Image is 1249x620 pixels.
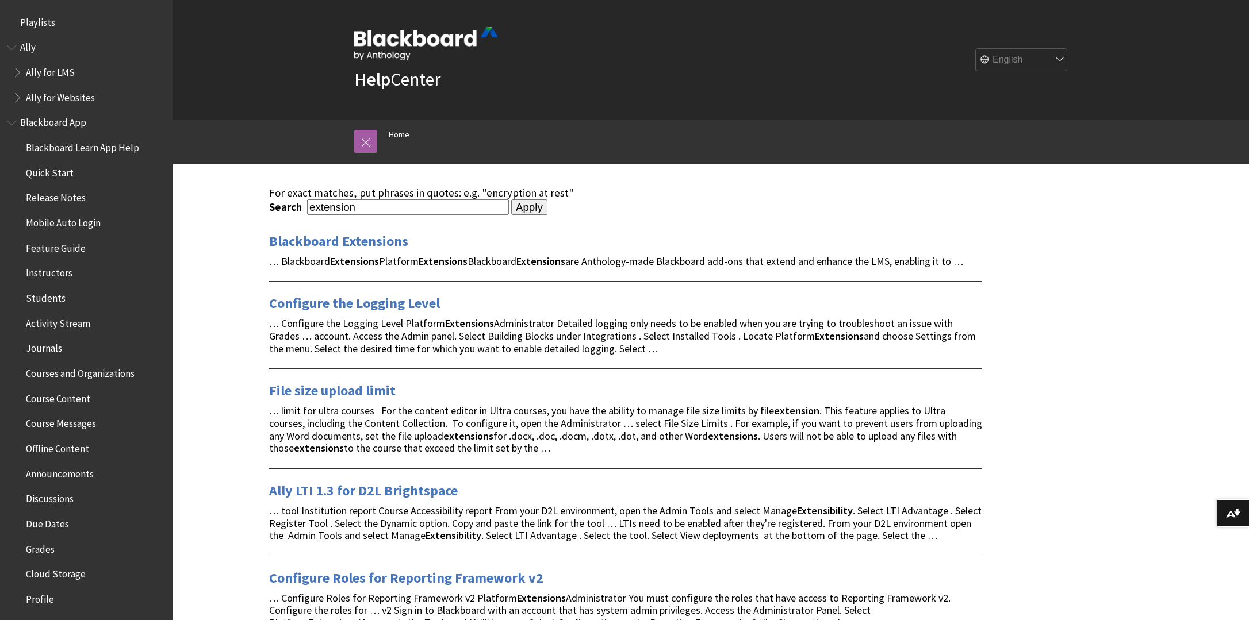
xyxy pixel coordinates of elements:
span: Profile [26,590,54,605]
strong: Extensions [815,329,864,342]
span: Grades [26,540,55,555]
a: Configure Roles for Reporting Framework v2 [269,569,543,587]
span: … limit for ultra courses For the content editor in Ultra courses, you have the ability to manage... [269,404,982,455]
strong: Extensibility [426,529,481,542]
strong: extensions [443,429,493,442]
select: Site Language Selector [976,49,1068,72]
span: Announcements [26,464,94,480]
input: Apply [511,199,547,215]
strong: Help [354,68,390,91]
strong: Extensions [330,255,379,268]
a: Home [389,128,409,142]
span: … Configure the Logging Level Platform Administrator Detailed logging only needs to be enabled wh... [269,317,976,355]
span: Blackboard Learn App Help [26,138,139,153]
nav: Book outline for Playlists [7,13,166,32]
span: Courses and Organizations [26,364,135,379]
span: Course Content [26,389,90,405]
a: Blackboard Extensions [269,232,408,251]
span: Course Messages [26,414,96,430]
a: File size upload limit [269,382,396,400]
span: Discussions [26,489,74,505]
span: Offline Content [26,439,89,455]
img: Blackboard by Anthology [354,27,498,60]
strong: Extensions [445,317,494,330]
div: For exact matches, put phrases in quotes: e.g. "encryption at rest" [269,187,982,199]
span: Ally [20,38,36,53]
span: Blackboard App [20,113,86,129]
span: Ally for Websites [26,88,95,103]
span: Ally for LMS [26,63,75,78]
span: Playlists [20,13,55,28]
label: Search [269,201,305,214]
span: Journals [26,339,62,355]
span: … tool Institution report Course Accessibility report From your D2L environment, open the Admin T... [269,504,982,542]
nav: Book outline for Anthology Ally Help [7,38,166,107]
a: Configure the Logging Level [269,294,440,313]
strong: Extensions [517,591,566,604]
span: Feature Guide [26,238,86,254]
strong: extensions [708,429,758,442]
strong: extension [774,404,819,417]
strong: Extensibility [797,504,853,517]
span: Students [26,288,66,304]
span: … Blackboard Platform Blackboard are Anthology-made Blackboard add-ons that extend and enhance th... [269,255,963,268]
span: Mobile Auto Login [26,213,101,229]
span: Activity Stream [26,314,90,329]
strong: extensions [294,441,344,455]
strong: Extensions [419,255,468,268]
span: Cloud Storage [26,564,86,580]
span: Due Dates [26,514,69,530]
strong: Extensions [516,255,565,268]
a: HelpCenter [354,68,440,91]
span: Release Notes [26,188,86,204]
a: Ally LTI 1.3 for D2L Brightspace [269,482,458,500]
span: Quick Start [26,163,74,179]
span: Instructors [26,264,72,279]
